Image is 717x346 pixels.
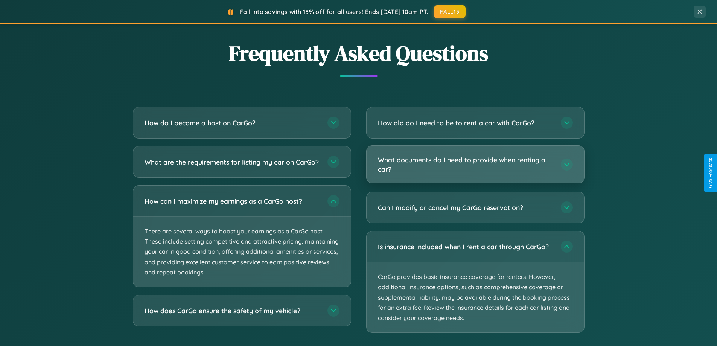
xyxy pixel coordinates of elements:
h3: How old do I need to be to rent a car with CarGo? [378,118,553,128]
h3: How does CarGo ensure the safety of my vehicle? [145,306,320,316]
h2: Frequently Asked Questions [133,39,585,68]
h3: How do I become a host on CarGo? [145,118,320,128]
h3: What documents do I need to provide when renting a car? [378,155,553,174]
h3: What are the requirements for listing my car on CarGo? [145,157,320,167]
p: CarGo provides basic insurance coverage for renters. However, additional insurance options, such ... [367,262,584,332]
p: There are several ways to boost your earnings as a CarGo host. These include setting competitive ... [133,217,351,287]
span: Fall into savings with 15% off for all users! Ends [DATE] 10am PT. [240,8,428,15]
button: FALL15 [434,5,466,18]
div: Give Feedback [708,158,713,188]
h3: Is insurance included when I rent a car through CarGo? [378,242,553,251]
h3: How can I maximize my earnings as a CarGo host? [145,197,320,206]
h3: Can I modify or cancel my CarGo reservation? [378,203,553,212]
